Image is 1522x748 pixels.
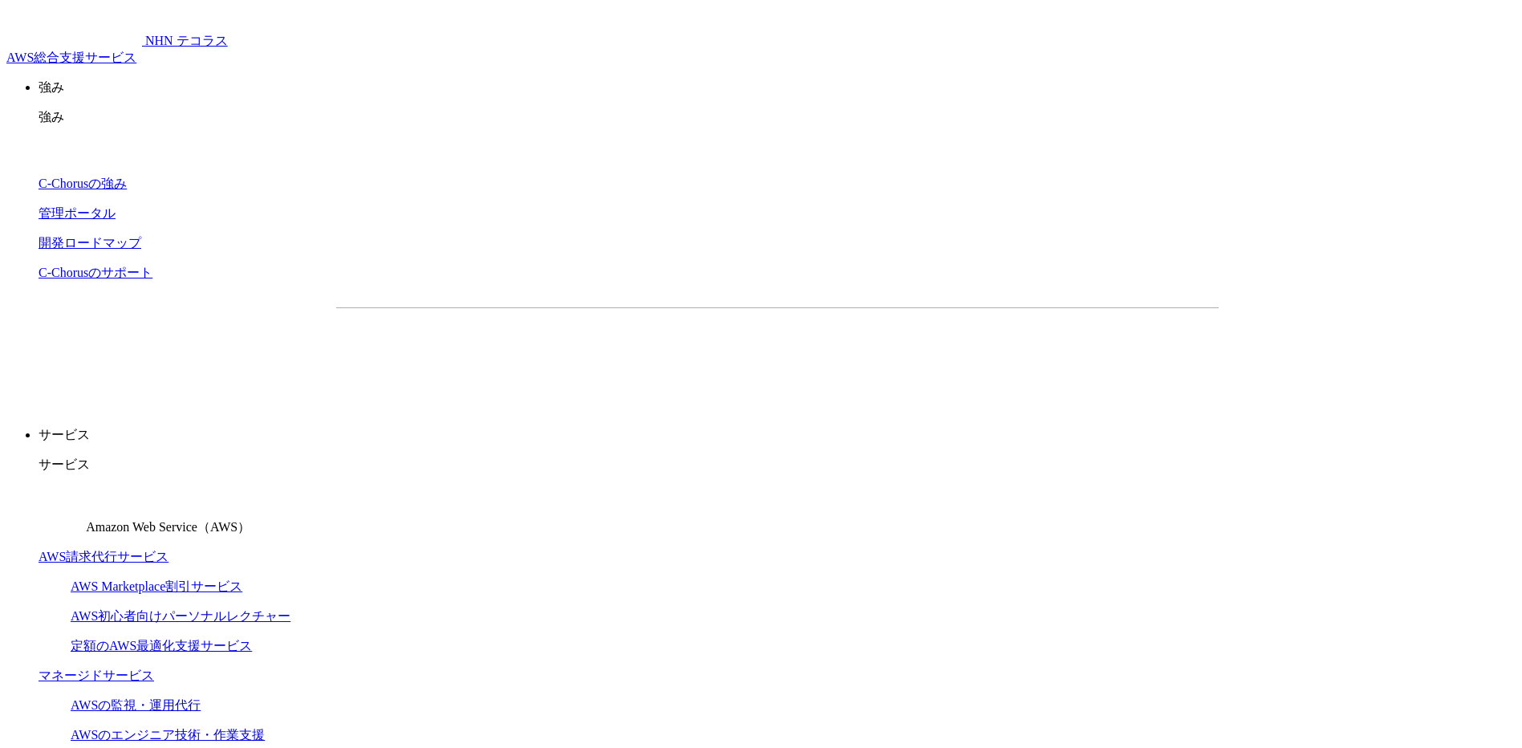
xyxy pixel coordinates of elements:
p: 強み [39,109,1516,126]
a: マネージドサービス [39,669,154,682]
img: AWS総合支援サービス C-Chorus [6,6,142,45]
a: AWSのエンジニア技術・作業支援 [71,728,265,742]
p: 強み [39,79,1516,96]
span: Amazon Web Service（AWS） [86,520,250,534]
a: まずは相談する [785,334,1044,374]
a: AWSの監視・運用代行 [71,698,201,712]
a: AWS請求代行サービス [39,550,168,563]
a: 開発ロードマップ [39,236,141,250]
p: サービス [39,427,1516,444]
p: サービス [39,457,1516,474]
a: 定額のAWS最適化支援サービス [71,639,252,652]
a: C-Chorusの強み [39,177,127,190]
a: C-Chorusのサポート [39,266,152,279]
a: AWS初心者向けパーソナルレクチャー [71,609,290,623]
a: 資料を請求する [511,334,769,374]
a: AWS総合支援サービス C-Chorus NHN テコラスAWS総合支援サービス [6,34,228,64]
a: AWS Marketplace割引サービス [71,579,242,593]
a: 管理ポータル [39,206,116,220]
img: Amazon Web Service（AWS） [39,486,83,531]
